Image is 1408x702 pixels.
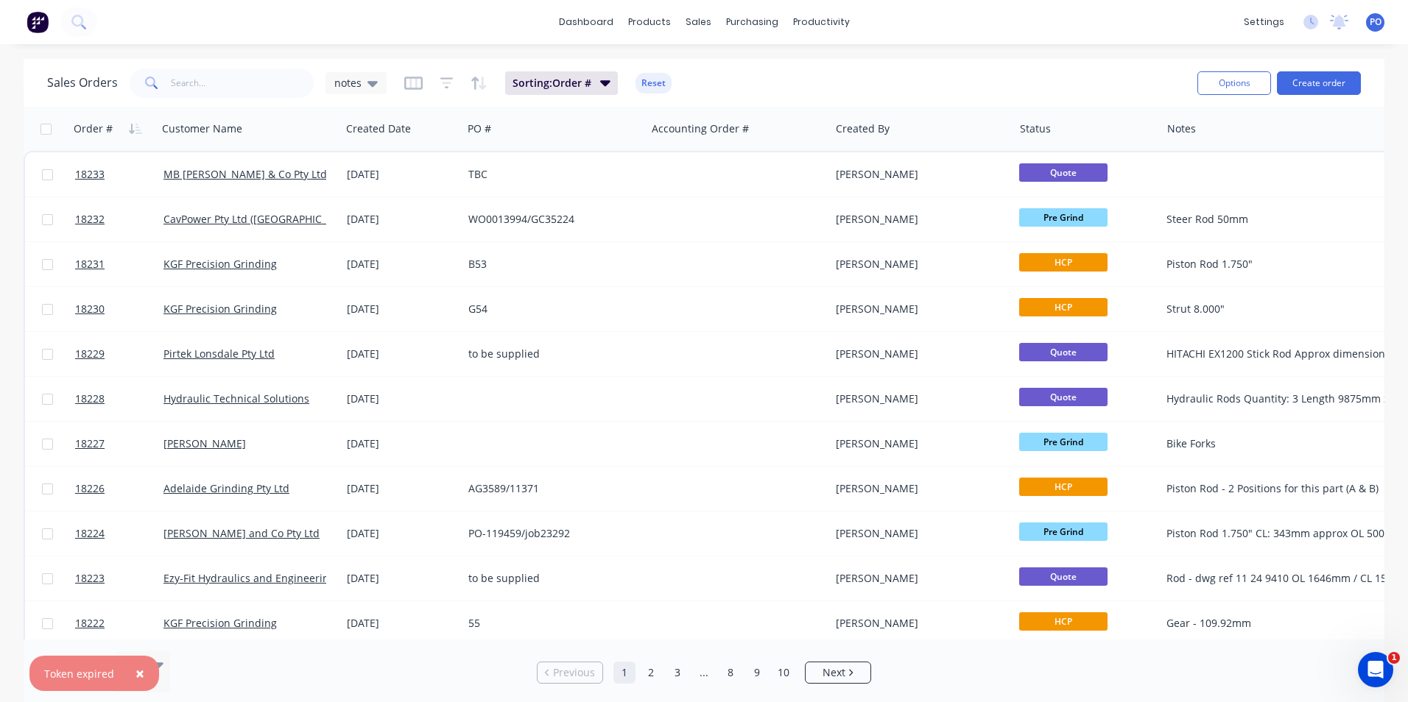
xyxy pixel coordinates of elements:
div: Status [1020,121,1051,136]
span: Sorting: Order # [513,76,591,91]
div: PO # [468,121,491,136]
span: 18228 [75,391,105,406]
div: AG3589/11371 [468,481,632,496]
div: [DATE] [347,347,457,361]
a: Page 2 [640,662,662,684]
div: Notes [1167,121,1196,136]
div: TBC [468,167,632,182]
a: 18232 [75,197,163,241]
span: Next [823,665,845,680]
div: G54 [468,302,632,316]
div: [DATE] [347,302,457,316]
a: 18228 [75,377,163,421]
a: Next page [806,665,870,680]
span: 18233 [75,167,105,182]
a: Ezy-Fit Hydraulics and Engineering Group Pty Ltd [163,571,405,585]
div: WO0013994/GC35224 [468,212,632,227]
div: [DATE] [347,481,457,496]
div: [DATE] [347,257,457,272]
span: 18230 [75,302,105,316]
span: Quote [1019,163,1108,182]
button: Reset [636,73,672,93]
span: 1 [1388,652,1400,664]
a: KGF Precision Grinding [163,616,277,630]
a: [PERSON_NAME] and Co Pty Ltd [163,526,320,540]
div: sales [678,11,719,33]
div: Created By [836,121,890,136]
div: to be supplied [468,347,632,361]
span: 18231 [75,257,105,272]
a: Page 10 [772,662,795,684]
a: 18230 [75,287,163,331]
span: HCP [1019,612,1108,631]
div: [DATE] [347,571,457,586]
span: PO [1370,15,1381,29]
div: Accounting Order # [652,121,749,136]
div: [PERSON_NAME] [836,436,999,451]
div: [PERSON_NAME] [836,167,999,182]
div: [DATE] [347,436,457,451]
div: [DATE] [347,616,457,631]
ul: Pagination [531,662,877,684]
div: 55 [468,616,632,631]
div: settings [1236,11,1292,33]
iframe: Intercom live chat [1358,652,1393,687]
span: HCP [1019,298,1108,316]
a: 18226 [75,467,163,511]
div: [PERSON_NAME] [836,391,999,406]
button: Sorting:Order # [505,71,618,95]
div: productivity [786,11,857,33]
span: 18229 [75,347,105,361]
input: Search... [171,68,314,98]
a: MB [PERSON_NAME] & Co Pty Ltd [163,167,327,181]
span: Pre Grind [1019,208,1108,227]
div: [PERSON_NAME] [836,481,999,496]
img: Factory [27,11,49,33]
a: Jump forward [693,662,715,684]
div: [DATE] [347,167,457,182]
a: 18227 [75,422,163,466]
div: B53 [468,257,632,272]
span: 18232 [75,212,105,227]
span: HCP [1019,478,1108,496]
a: KGF Precision Grinding [163,257,277,271]
span: Pre Grind [1019,522,1108,541]
a: dashboard [552,11,621,33]
a: Previous page [538,665,602,680]
span: × [135,663,144,684]
a: 18229 [75,332,163,376]
div: Token expired [44,666,114,681]
div: [PERSON_NAME] [836,302,999,316]
span: 18226 [75,481,105,496]
div: [PERSON_NAME] [836,616,999,631]
a: 18233 [75,152,163,196]
div: [DATE] [347,526,457,541]
a: [PERSON_NAME] [163,436,246,450]
div: Order # [74,121,113,136]
div: [DATE] [347,391,457,406]
a: Page 9 [746,662,768,684]
a: Page 3 [666,662,689,684]
div: to be supplied [468,571,632,586]
span: notes [334,75,362,91]
span: Quote [1019,388,1108,406]
div: [PERSON_NAME] [836,347,999,361]
button: Options [1197,71,1271,95]
span: Quote [1019,343,1108,361]
a: Hydraulic Technical Solutions [163,391,309,405]
div: purchasing [719,11,786,33]
a: CavPower Pty Ltd ([GEOGRAPHIC_DATA]) [163,212,358,226]
a: Page 1 is your current page [613,662,636,684]
div: Customer Name [162,121,242,136]
span: Quote [1019,567,1108,586]
span: 18222 [75,616,105,631]
h1: Sales Orders [47,76,118,90]
button: Close [121,656,159,691]
a: Pirtek Lonsdale Pty Ltd [163,347,275,361]
div: products [621,11,678,33]
a: KGF Precision Grinding [163,302,277,316]
a: 18224 [75,511,163,556]
a: 18222 [75,601,163,645]
span: Previous [553,665,595,680]
div: PO-119459/job23292 [468,526,632,541]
